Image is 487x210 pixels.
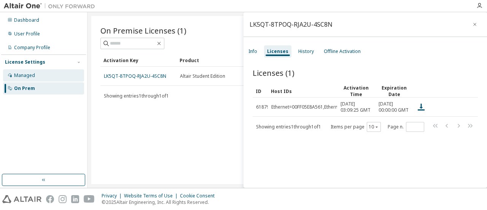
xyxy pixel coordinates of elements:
[298,48,314,55] div: History
[267,48,288,55] div: Licenses
[102,193,124,199] div: Privacy
[388,122,424,132] span: Page n.
[256,104,269,110] span: 61879
[102,199,219,205] p: © 2025 Altair Engineering, Inc. All Rights Reserved.
[256,85,265,97] div: ID
[124,193,180,199] div: Website Terms of Use
[379,101,410,113] span: [DATE] 00:00:00 GMT
[271,104,433,110] div: Ethernet=00FF05E8A561,Ethernet=00FF0FB713CD,Ethernet=98BD80C9B2C9
[250,21,333,27] div: LK5QT-8TPOQ-RJA2U-4SC8N
[4,2,99,10] img: Altair One
[324,48,361,55] div: Offline Activation
[14,31,40,37] div: User Profile
[248,48,257,55] div: Info
[14,85,35,91] div: On Prem
[378,85,410,98] div: Expiration Date
[180,193,219,199] div: Cookie Consent
[5,59,45,65] div: License Settings
[369,124,379,130] button: 10
[103,54,173,66] div: Activation Key
[14,17,39,23] div: Dashboard
[180,54,250,66] div: Product
[180,73,225,79] span: Altair Student Edition
[84,195,95,203] img: youtube.svg
[100,25,186,36] span: On Premise Licenses (1)
[271,85,334,97] div: Host IDs
[14,45,50,51] div: Company Profile
[256,123,321,130] span: Showing entries 1 through 1 of 1
[340,85,372,98] div: Activation Time
[104,73,166,79] a: LK5QT-8TPOQ-RJA2U-4SC8N
[253,67,294,78] span: Licenses (1)
[331,122,381,132] span: Items per page
[104,93,169,99] span: Showing entries 1 through 1 of 1
[46,195,54,203] img: facebook.svg
[59,195,67,203] img: instagram.svg
[71,195,79,203] img: linkedin.svg
[14,72,35,79] div: Managed
[341,101,372,113] span: [DATE] 03:09:25 GMT
[2,195,41,203] img: altair_logo.svg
